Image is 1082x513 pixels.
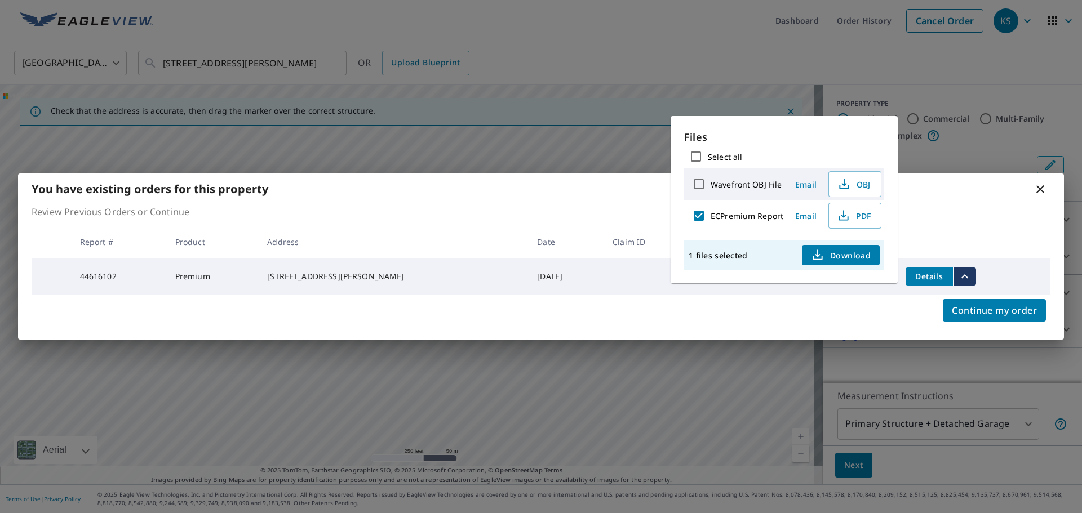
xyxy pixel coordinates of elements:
[792,211,819,221] span: Email
[684,130,884,145] p: Files
[836,209,872,222] span: PDF
[828,203,881,229] button: PDF
[528,225,604,258] th: Date
[166,225,259,258] th: Product
[788,176,824,193] button: Email
[604,225,692,258] th: Claim ID
[802,245,880,265] button: Download
[711,179,782,190] label: Wavefront OBJ File
[166,258,259,295] td: Premium
[828,171,881,197] button: OBJ
[711,211,783,221] label: ECPremium Report
[811,248,871,262] span: Download
[71,258,166,295] td: 44616102
[32,205,1050,218] p: Review Previous Orders or Continue
[689,250,747,261] p: 1 files selected
[708,151,742,162] label: Select all
[952,302,1037,318] span: Continue my order
[953,267,976,286] button: filesDropdownBtn-44616102
[71,225,166,258] th: Report #
[528,258,604,295] td: [DATE]
[912,271,946,282] span: Details
[906,267,953,286] button: detailsBtn-44616102
[788,207,824,225] button: Email
[792,179,819,190] span: Email
[267,271,519,282] div: [STREET_ADDRESS][PERSON_NAME]
[258,225,528,258] th: Address
[943,299,1046,322] button: Continue my order
[32,181,268,197] b: You have existing orders for this property
[836,177,872,191] span: OBJ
